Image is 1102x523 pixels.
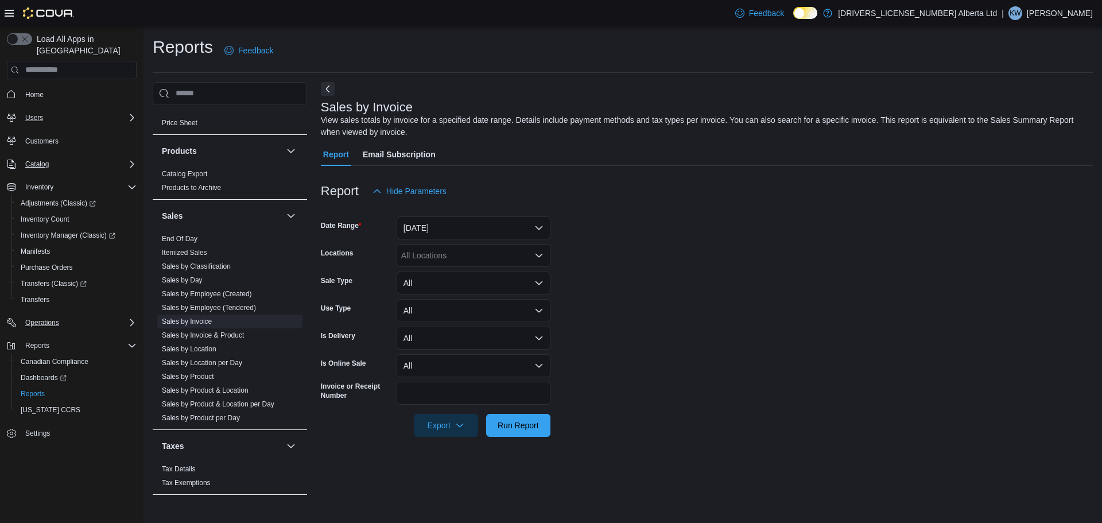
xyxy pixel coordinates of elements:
span: Tax Exemptions [162,478,211,487]
label: Locations [321,249,354,258]
h3: Taxes [162,440,184,452]
a: Tax Details [162,465,196,473]
button: Inventory Count [11,211,141,227]
a: Sales by Location per Day [162,359,242,367]
span: Customers [21,134,137,148]
a: Reports [16,387,49,401]
span: Transfers (Classic) [21,279,87,288]
a: Sales by Classification [162,262,231,270]
div: Pricing [153,116,307,134]
button: Canadian Compliance [11,354,141,370]
a: Transfers (Classic) [11,276,141,292]
label: Date Range [321,221,362,230]
a: Settings [21,427,55,440]
a: Dashboards [16,371,71,385]
a: Inventory Manager (Classic) [16,228,120,242]
button: All [397,272,550,295]
span: Sales by Invoice & Product [162,331,244,340]
a: Price Sheet [162,119,197,127]
a: Dashboards [11,370,141,386]
span: Users [25,113,43,122]
span: Sales by Location per Day [162,358,242,367]
div: Taxes [153,462,307,494]
button: Hide Parameters [368,180,451,203]
span: Sales by Product & Location [162,386,249,395]
div: Sales [153,232,307,429]
span: Transfers (Classic) [16,277,137,290]
div: View sales totals by invoice for a specified date range. Details include payment methods and tax ... [321,114,1087,138]
span: Inventory Count [16,212,137,226]
span: Sales by Product [162,372,214,381]
button: Run Report [486,414,550,437]
span: Export [421,414,471,437]
a: [US_STATE] CCRS [16,403,85,417]
span: Reports [25,341,49,350]
a: Sales by Invoice & Product [162,331,244,339]
button: Users [2,110,141,126]
button: Taxes [284,439,298,453]
span: Transfers [16,293,137,307]
a: Sales by Employee (Created) [162,290,252,298]
a: Sales by Invoice [162,317,212,326]
span: Reports [21,389,45,398]
span: Catalog [21,157,137,171]
button: [DATE] [397,216,550,239]
label: Is Online Sale [321,359,366,368]
span: Sales by Classification [162,262,231,271]
span: Purchase Orders [21,263,73,272]
button: Sales [162,210,282,222]
button: Home [2,86,141,103]
span: Run Report [498,420,539,431]
a: Adjustments (Classic) [16,196,100,210]
span: Itemized Sales [162,248,207,257]
span: Home [25,90,44,99]
span: Hide Parameters [386,185,447,197]
button: Operations [21,316,64,330]
a: Catalog Export [162,170,207,178]
a: Inventory Manager (Classic) [11,227,141,243]
button: Catalog [21,157,53,171]
button: Sales [284,209,298,223]
a: Feedback [731,2,789,25]
h3: Report [321,184,359,198]
label: Use Type [321,304,351,313]
button: Reports [21,339,54,352]
span: Sales by Employee (Created) [162,289,252,299]
button: [US_STATE] CCRS [11,402,141,418]
button: Operations [2,315,141,331]
span: Washington CCRS [16,403,137,417]
a: Purchase Orders [16,261,77,274]
button: Manifests [11,243,141,259]
label: Is Delivery [321,331,355,340]
a: End Of Day [162,235,197,243]
span: Dark Mode [793,19,794,20]
span: Sales by Product & Location per Day [162,400,274,409]
span: Feedback [238,45,273,56]
button: Customers [2,133,141,149]
h1: Reports [153,36,213,59]
span: Canadian Compliance [21,357,88,366]
span: Reports [21,339,137,352]
span: Canadian Compliance [16,355,137,369]
span: Catalog [25,160,49,169]
span: Inventory Manager (Classic) [21,231,115,240]
button: Next [321,82,335,96]
h3: Products [162,145,197,157]
span: Manifests [21,247,50,256]
button: Pricing [284,93,298,107]
span: Sales by Product per Day [162,413,240,423]
a: Inventory Count [16,212,74,226]
span: Adjustments (Classic) [21,199,96,208]
span: Manifests [16,245,137,258]
a: Sales by Product [162,373,214,381]
span: Purchase Orders [16,261,137,274]
span: Sales by Day [162,276,203,285]
a: Sales by Product & Location [162,386,249,394]
span: Inventory Manager (Classic) [16,228,137,242]
span: Customers [25,137,59,146]
span: End Of Day [162,234,197,243]
a: Sales by Employee (Tendered) [162,304,256,312]
div: Kelli White [1008,6,1022,20]
nav: Complex example [7,82,137,472]
div: Products [153,167,307,199]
